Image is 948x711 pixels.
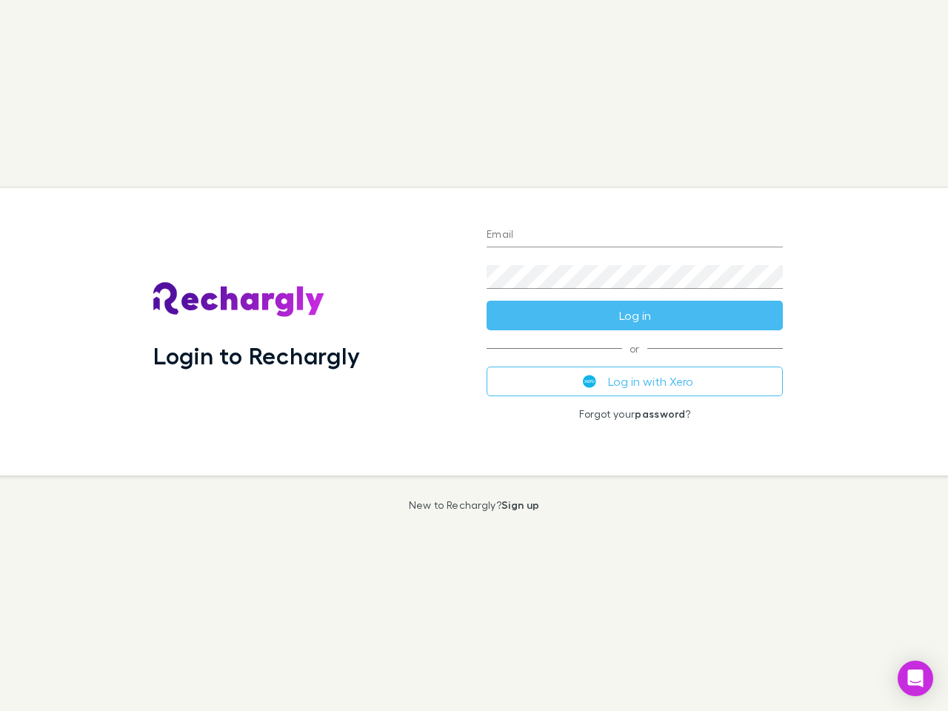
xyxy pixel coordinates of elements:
a: password [635,407,685,420]
button: Log in [487,301,783,330]
button: Log in with Xero [487,367,783,396]
img: Xero's logo [583,375,596,388]
a: Sign up [501,498,539,511]
h1: Login to Rechargly [153,341,360,370]
div: Open Intercom Messenger [898,661,933,696]
p: Forgot your ? [487,408,783,420]
span: or [487,348,783,349]
img: Rechargly's Logo [153,282,325,318]
p: New to Rechargly? [409,499,540,511]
